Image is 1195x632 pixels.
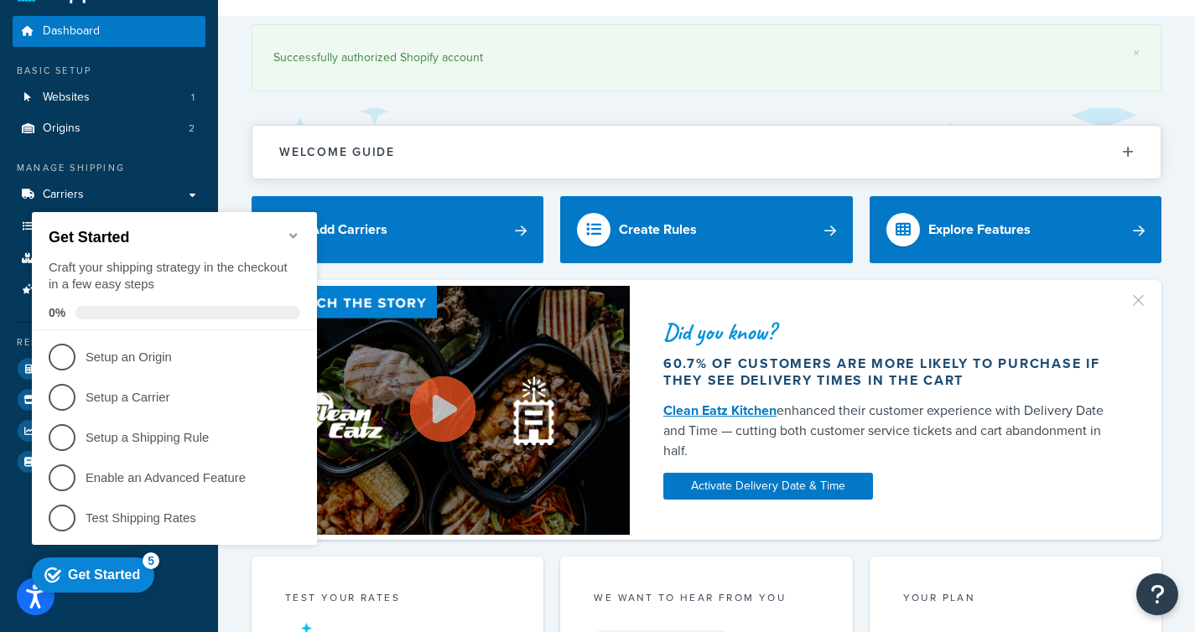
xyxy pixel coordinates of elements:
[60,279,262,297] p: Enable an Advanced Feature
[13,354,205,384] a: Test Your Rates
[60,158,262,176] p: Setup an Origin
[619,218,697,241] div: Create Rules
[13,211,205,242] a: Shipping Rules
[252,286,630,535] img: Video thumbnail
[13,179,205,210] a: Carriers
[13,113,205,144] a: Origins2
[191,91,195,105] span: 1
[43,122,81,136] span: Origins
[285,590,510,609] div: Test your rates
[13,113,205,144] li: Origins
[13,385,205,415] a: Marketplace
[279,146,395,158] h2: Welcome Guide
[13,447,205,477] a: Help Docs
[23,69,275,103] div: Craft your shipping strategy in the checkout in a few easy steps
[7,308,292,348] li: Test Shipping Rates
[1136,573,1178,615] button: Open Resource Center
[13,64,205,78] div: Basic Setup
[13,82,205,113] li: Websites
[7,227,292,267] li: Setup a Shipping Rule
[23,39,275,56] h2: Get Started
[594,590,818,605] p: we want to hear from you
[560,196,852,263] a: Create Rules
[870,196,1161,263] a: Explore Features
[43,91,90,105] span: Websites
[663,473,873,500] a: Activate Delivery Date & Time
[43,377,115,392] div: Get Started
[310,218,387,241] div: Add Carriers
[7,147,292,187] li: Setup an Origin
[43,188,84,202] span: Carriers
[13,274,205,305] a: Advanced Features4
[663,320,1121,344] div: Did you know?
[13,82,205,113] a: Websites1
[252,126,1161,179] button: Welcome Guide
[663,401,777,420] a: Clean Eatz Kitchen
[23,116,50,129] span: 0%
[117,362,134,379] div: 5
[13,243,205,274] a: Boxes
[60,239,262,256] p: Setup a Shipping Rule
[60,199,262,216] p: Setup a Carrier
[7,267,292,308] li: Enable an Advanced Feature
[273,46,1140,70] div: Successfully authorized Shopify account
[252,196,543,263] a: Add Carriers
[13,416,205,446] a: Analytics
[13,161,205,175] div: Manage Shipping
[13,274,205,305] li: Advanced Features
[903,590,1128,609] div: Your Plan
[928,218,1031,241] div: Explore Features
[7,367,129,402] div: Get Started 5 items remaining, 0% complete
[43,24,100,39] span: Dashboard
[189,122,195,136] span: 2
[13,16,205,47] a: Dashboard
[60,319,262,337] p: Test Shipping Rates
[1133,46,1140,60] a: ×
[262,39,275,52] div: Minimize checklist
[13,335,205,350] div: Resources
[663,355,1121,389] div: 60.7% of customers are more likely to purchase if they see delivery times in the cart
[7,187,292,227] li: Setup a Carrier
[663,401,1121,461] div: enhanced their customer experience with Delivery Date and Time — cutting both customer service ti...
